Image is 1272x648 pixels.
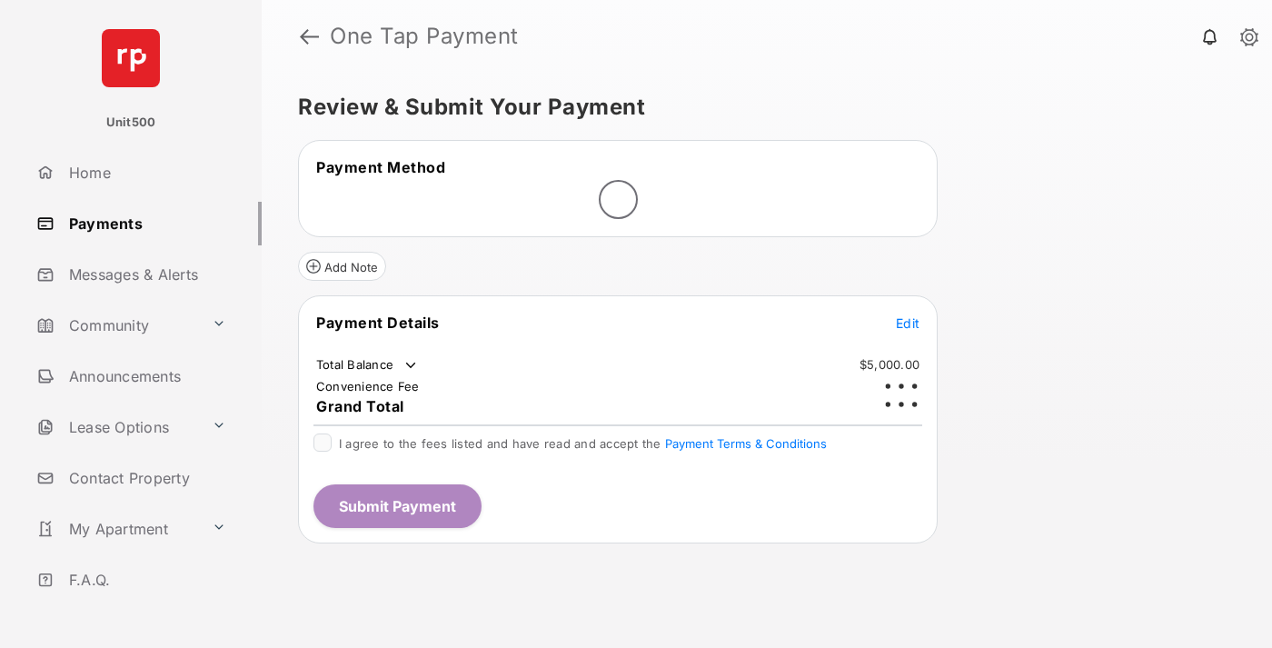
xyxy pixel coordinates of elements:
[29,354,262,398] a: Announcements
[316,158,445,176] span: Payment Method
[29,151,262,194] a: Home
[315,378,421,394] td: Convenience Fee
[29,304,204,347] a: Community
[298,96,1221,118] h5: Review & Submit Your Payment
[315,356,420,374] td: Total Balance
[29,507,204,551] a: My Apartment
[339,436,827,451] span: I agree to the fees listed and have read and accept the
[896,314,919,332] button: Edit
[896,315,919,331] span: Edit
[106,114,156,132] p: Unit500
[316,314,440,332] span: Payment Details
[29,558,262,602] a: F.A.Q.
[29,456,262,500] a: Contact Property
[330,25,519,47] strong: One Tap Payment
[298,252,386,281] button: Add Note
[102,29,160,87] img: svg+xml;base64,PHN2ZyB4bWxucz0iaHR0cDovL3d3dy53My5vcmcvMjAwMC9zdmciIHdpZHRoPSI2NCIgaGVpZ2h0PSI2NC...
[29,202,262,245] a: Payments
[665,436,827,451] button: I agree to the fees listed and have read and accept the
[29,405,204,449] a: Lease Options
[313,484,482,528] button: Submit Payment
[316,397,404,415] span: Grand Total
[29,253,262,296] a: Messages & Alerts
[859,356,920,373] td: $5,000.00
